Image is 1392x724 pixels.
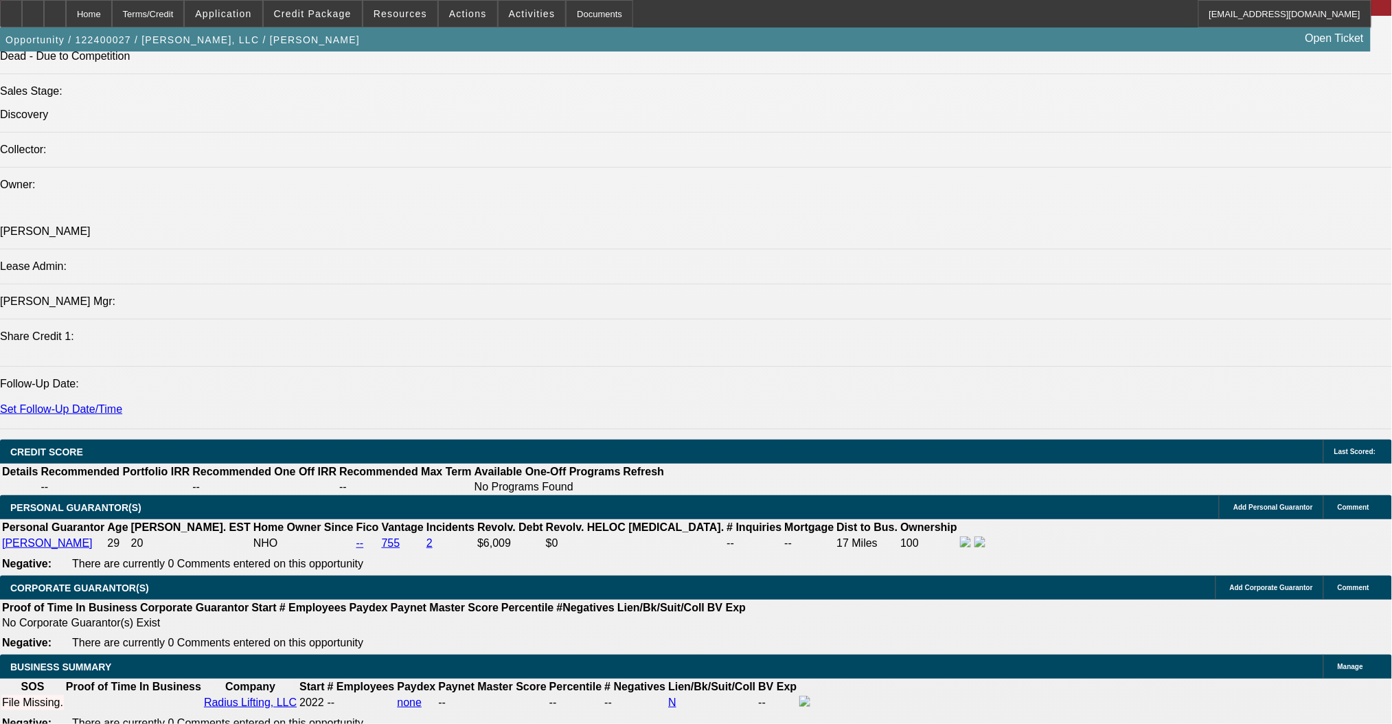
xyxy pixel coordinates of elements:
[1230,584,1313,591] span: Add Corporate Guarantor
[5,34,360,45] span: Opportunity / 122400027 / [PERSON_NAME], LLC / [PERSON_NAME]
[439,1,497,27] button: Actions
[604,697,665,709] div: --
[192,480,337,494] td: --
[499,1,566,27] button: Activities
[10,502,141,513] span: PERSONAL GUARANTOR(S)
[264,1,362,27] button: Credit Package
[900,521,957,533] b: Ownership
[339,480,472,494] td: --
[785,521,834,533] b: Mortgage
[274,8,352,19] span: Credit Package
[10,446,83,457] span: CREDIT SCORE
[1,465,38,479] th: Details
[279,602,347,613] b: # Employees
[2,537,93,549] a: [PERSON_NAME]
[1,616,752,630] td: No Corporate Guarantor(s) Exist
[1334,448,1376,455] span: Last Scored:
[185,1,262,27] button: Application
[2,637,52,648] b: Negative:
[251,602,276,613] b: Start
[72,637,363,648] span: There are currently 0 Comments entered on this opportunity
[784,536,835,551] td: --
[726,536,782,551] td: --
[40,480,190,494] td: --
[549,681,602,692] b: Percentile
[140,602,249,613] b: Corporate Guarantor
[757,695,797,710] td: --
[192,465,337,479] th: Recommended One Off IRR
[391,602,499,613] b: Paynet Master Score
[426,521,475,533] b: Incidents
[10,661,111,672] span: BUSINESS SUMMARY
[837,521,898,533] b: Dist to Bus.
[509,8,556,19] span: Activities
[758,681,797,692] b: BV Exp
[549,697,602,709] div: --
[1,680,64,694] th: SOS
[668,697,676,708] a: N
[65,680,202,694] th: Proof of Time In Business
[131,521,251,533] b: [PERSON_NAME]. EST
[1338,663,1363,670] span: Manage
[2,558,52,569] b: Negative:
[1233,504,1313,511] span: Add Personal Guarantor
[397,681,435,692] b: Paydex
[1338,504,1369,511] span: Comment
[439,681,547,692] b: Paynet Master Score
[356,521,379,533] b: Fico
[439,697,547,709] div: --
[501,602,554,613] b: Percentile
[960,536,971,547] img: facebook-icon.png
[130,536,251,551] td: 20
[225,681,275,692] b: Company
[397,697,422,708] a: none
[546,521,724,533] b: Revolv. HELOC [MEDICAL_DATA].
[374,8,427,19] span: Resources
[974,536,985,547] img: linkedin-icon.png
[1300,27,1369,50] a: Open Ticket
[40,465,190,479] th: Recommended Portfolio IRR
[356,537,364,549] a: --
[727,521,781,533] b: # Inquiries
[799,696,810,707] img: facebook-icon.png
[299,681,324,692] b: Start
[299,695,325,710] td: 2022
[253,536,354,551] td: NHO
[253,521,354,533] b: Home Owner Since
[339,465,472,479] th: Recommended Max Term
[382,537,400,549] a: 755
[2,521,104,533] b: Personal Guarantor
[328,681,395,692] b: # Employees
[545,536,725,551] td: $0
[426,537,433,549] a: 2
[836,536,899,551] td: 17 Miles
[557,602,615,613] b: #Negatives
[382,521,424,533] b: Vantage
[477,521,543,533] b: Revolv. Debt
[72,558,363,569] span: There are currently 0 Comments entered on this opportunity
[474,480,621,494] td: No Programs Found
[707,602,746,613] b: BV Exp
[350,602,388,613] b: Paydex
[449,8,487,19] span: Actions
[1,601,138,615] th: Proof of Time In Business
[107,521,128,533] b: Age
[474,465,621,479] th: Available One-Off Programs
[900,536,958,551] td: 100
[1338,584,1369,591] span: Comment
[2,697,63,709] div: File Missing.
[477,536,544,551] td: $6,009
[617,602,705,613] b: Lien/Bk/Suit/Coll
[363,1,437,27] button: Resources
[195,8,251,19] span: Application
[204,697,297,708] a: Radius Lifting, LLC
[10,582,149,593] span: CORPORATE GUARANTOR(S)
[106,536,128,551] td: 29
[604,681,665,692] b: # Negatives
[328,697,335,708] span: --
[668,681,755,692] b: Lien/Bk/Suit/Coll
[623,465,665,479] th: Refresh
